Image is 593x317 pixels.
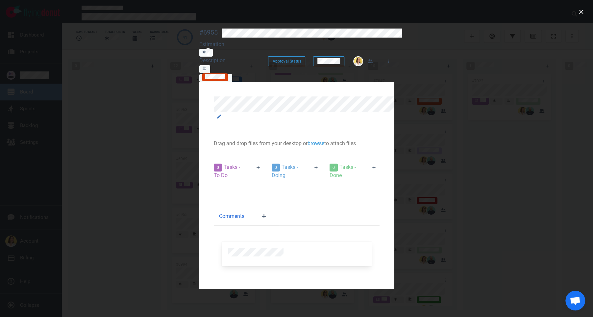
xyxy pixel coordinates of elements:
img: 26 [354,57,362,66]
span: Drag and drop files from your desktop or [214,140,308,146]
span: Tasks - To Do [214,164,240,178]
div: #6955 [199,28,218,37]
span: 0 [214,164,222,172]
div: Description [199,57,245,65]
button: close [576,7,586,17]
span: to attach files [324,140,356,146]
span: Tasks - Doing [272,164,298,178]
div: Estimation [199,40,245,48]
span: Comments [219,212,244,220]
span: Tasks - Done [330,164,356,178]
span: 0 [272,164,280,172]
div: Ouvrir le chat [565,291,585,310]
button: Approval Status [268,56,305,66]
span: 0 [330,164,338,172]
a: browse [308,140,324,146]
